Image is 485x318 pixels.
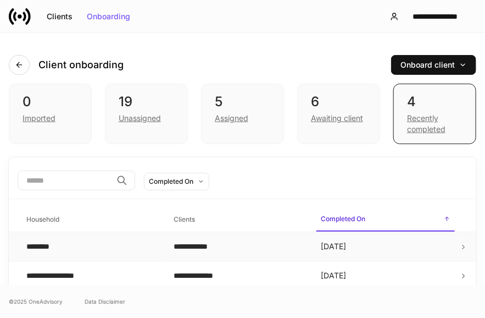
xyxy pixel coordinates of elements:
div: Onboarding [87,13,130,20]
div: Recently completed [407,113,462,135]
button: Clients [40,8,80,25]
div: 19 [119,93,174,111]
h6: Clients [174,214,195,224]
div: Imported [23,113,55,124]
td: [DATE] [312,261,459,290]
div: 5Assigned [201,84,284,144]
div: Completed On [149,176,193,187]
h6: Completed On [321,213,365,224]
h6: Household [26,214,59,224]
div: Clients [47,13,73,20]
div: 0Imported [9,84,92,144]
button: Onboarding [80,8,137,25]
div: 0 [23,93,78,111]
div: 6Awaiting client [297,84,380,144]
h4: Client onboarding [38,58,124,72]
button: Completed On [144,173,209,190]
span: Clients [169,209,308,231]
span: © 2025 OneAdvisory [9,297,63,306]
div: Assigned [215,113,248,124]
button: Onboard client [391,55,476,75]
span: Completed On [316,208,455,232]
div: Unassigned [119,113,161,124]
div: 4 [407,93,462,111]
td: [DATE] [312,232,459,261]
div: Onboard client [400,61,467,69]
span: Household [22,209,160,231]
div: 5 [215,93,270,111]
div: 6 [311,93,366,111]
a: Data Disclaimer [85,297,125,306]
div: 4Recently completed [393,84,476,144]
div: 19Unassigned [105,84,188,144]
div: Awaiting client [311,113,363,124]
